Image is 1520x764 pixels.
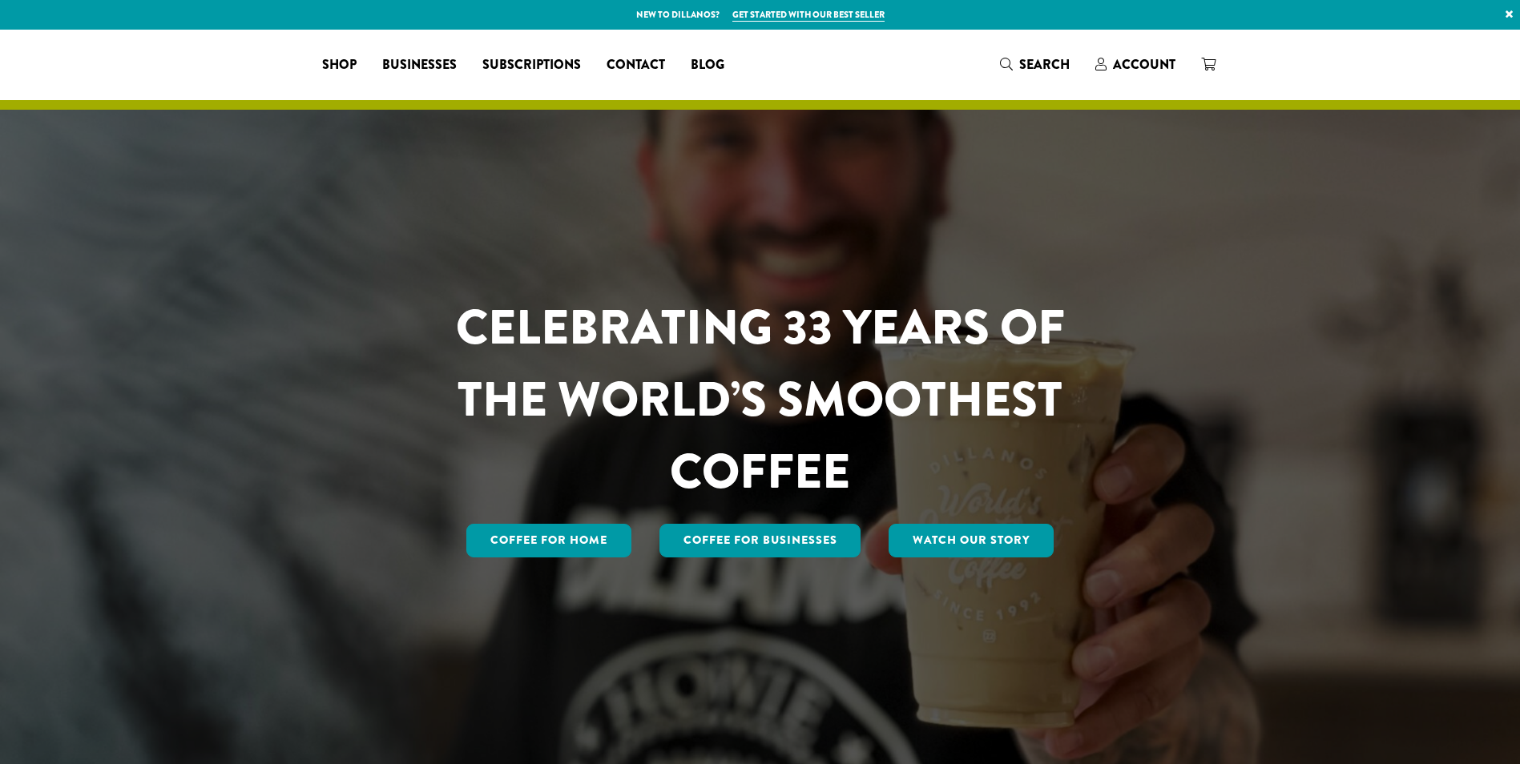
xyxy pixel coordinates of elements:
span: Contact [607,55,665,75]
a: Coffee For Businesses [659,524,861,557]
a: Shop [309,52,369,78]
a: Coffee for Home [466,524,631,557]
span: Account [1113,55,1175,74]
span: Subscriptions [482,55,581,75]
span: Businesses [382,55,457,75]
a: Watch Our Story [889,524,1054,557]
a: Search [987,51,1083,78]
h1: CELEBRATING 33 YEARS OF THE WORLD’S SMOOTHEST COFFEE [409,292,1112,508]
span: Search [1019,55,1070,74]
a: Get started with our best seller [732,8,885,22]
span: Shop [322,55,357,75]
span: Blog [691,55,724,75]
